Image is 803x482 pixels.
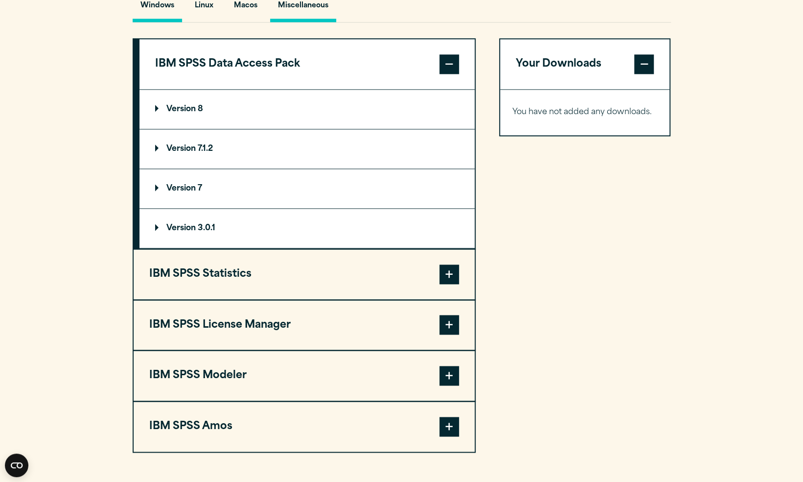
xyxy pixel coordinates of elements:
[139,209,475,248] summary: Version 3.0.1
[500,89,670,135] div: Your Downloads
[139,89,475,248] div: IBM SPSS Data Access Pack
[5,454,28,477] button: Open CMP widget
[512,105,658,120] p: You have not added any downloads.
[134,402,475,452] button: IBM SPSS Amos
[134,351,475,401] button: IBM SPSS Modeler
[155,224,215,232] p: Version 3.0.1
[134,249,475,299] button: IBM SPSS Statistics
[155,145,213,153] p: Version 7.1.2
[134,300,475,350] button: IBM SPSS License Manager
[139,169,475,208] summary: Version 7
[155,105,203,113] p: Version 8
[139,90,475,129] summary: Version 8
[139,129,475,169] summary: Version 7.1.2
[139,39,475,89] button: IBM SPSS Data Access Pack
[155,185,202,193] p: Version 7
[500,39,670,89] button: Your Downloads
